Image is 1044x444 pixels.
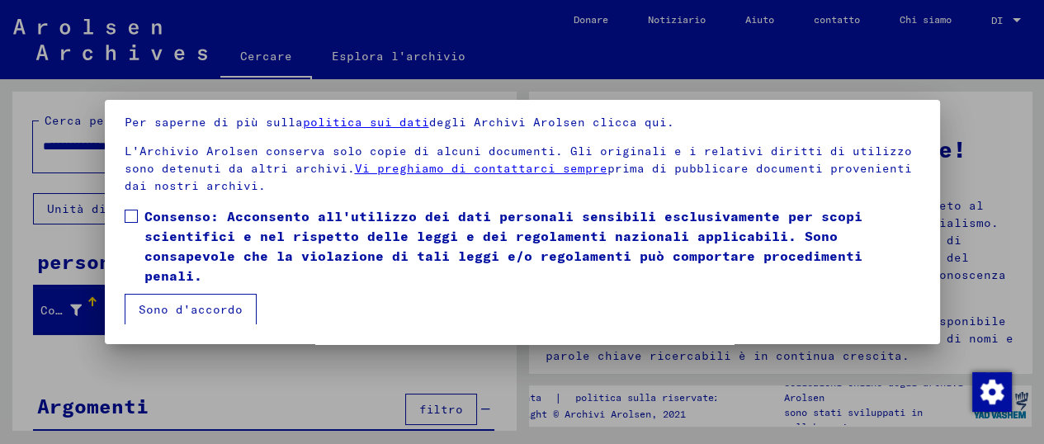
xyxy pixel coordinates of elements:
font: Per saperne di più sulla [125,115,303,130]
font: degli Archivi Arolsen clicca qui. [429,115,674,130]
button: Sono d'accordo [125,294,257,325]
font: Sono d'accordo [139,302,243,317]
a: politica sui dati [303,115,429,130]
div: Modifica consenso [971,371,1011,411]
font: Consenso: Acconsento all'utilizzo dei dati personali sensibili esclusivamente per scopi scientifi... [144,208,862,284]
a: Vi preghiamo di contattarci sempre [355,161,607,176]
font: L'Archivio Arolsen conserva solo copie di alcuni documenti. Gli originali e i relativi diritti di... [125,144,912,176]
img: Modifica consenso [972,372,1012,412]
